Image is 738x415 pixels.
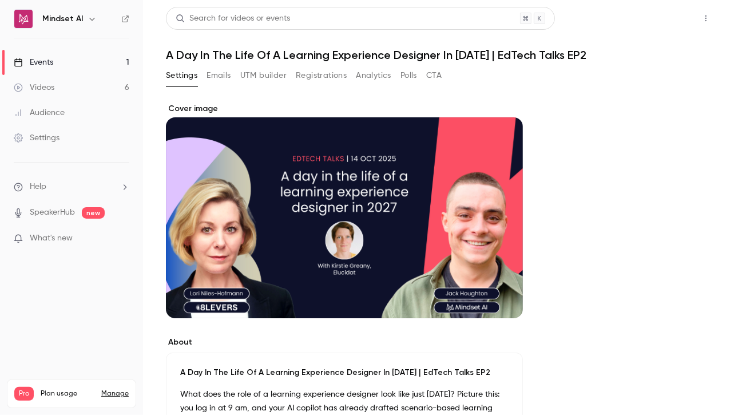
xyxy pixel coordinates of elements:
[14,387,34,401] span: Pro
[180,367,509,378] p: A Day In The Life Of A Learning Experience Designer In [DATE] | EdTech Talks EP2
[166,103,523,114] label: Cover image
[296,66,347,85] button: Registrations
[82,207,105,219] span: new
[356,66,391,85] button: Analytics
[176,13,290,25] div: Search for videos or events
[400,66,417,85] button: Polls
[426,66,442,85] button: CTA
[101,389,129,398] a: Manage
[30,181,46,193] span: Help
[166,66,197,85] button: Settings
[30,207,75,219] a: SpeakerHub
[42,13,83,25] h6: Mindset AI
[14,181,129,193] li: help-dropdown-opener
[166,103,523,318] section: Cover image
[41,389,94,398] span: Plan usage
[14,10,33,28] img: Mindset AI
[642,7,688,30] button: Share
[14,57,53,68] div: Events
[166,48,715,62] h1: A Day In The Life Of A Learning Experience Designer In [DATE] | EdTech Talks EP2
[166,337,523,348] label: About
[207,66,231,85] button: Emails
[116,234,129,244] iframe: Noticeable Trigger
[14,132,59,144] div: Settings
[30,232,73,244] span: What's new
[240,66,287,85] button: UTM builder
[14,107,65,118] div: Audience
[14,82,54,93] div: Videos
